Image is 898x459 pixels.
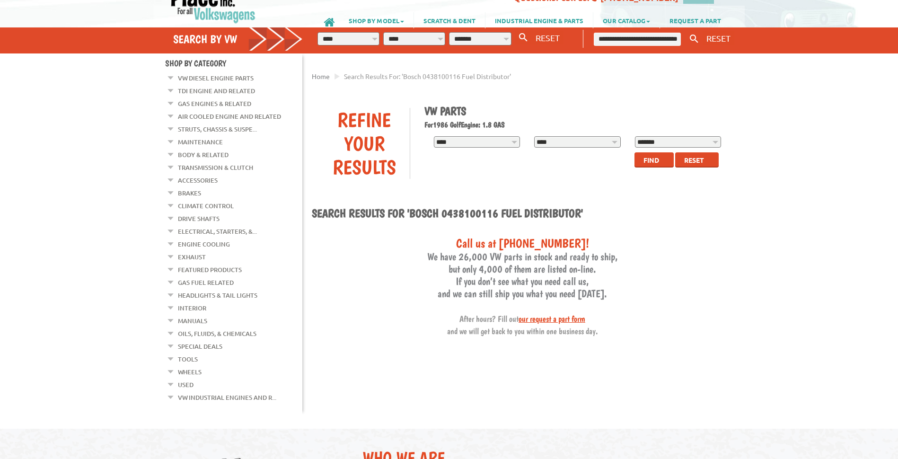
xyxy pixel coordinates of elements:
a: SCRATCH & DENT [414,12,485,28]
a: Special Deals [178,340,222,353]
span: RESET [706,33,731,43]
h4: Shop By Category [165,58,302,68]
a: Featured Products [178,264,242,276]
a: Interior [178,302,206,314]
a: Transmission & Clutch [178,161,253,174]
button: Reset [675,152,719,168]
a: SHOP BY MODEL [339,12,414,28]
a: Exhaust [178,251,206,263]
a: Used [178,379,194,391]
a: Manuals [178,315,207,327]
h1: VW Parts [424,104,726,118]
span: Reset [684,156,704,164]
a: Struts, Chassis & Suspe... [178,123,257,135]
span: Find [643,156,659,164]
a: Headlights & Tail Lights [178,289,257,301]
a: TDI Engine and Related [178,85,255,97]
a: Body & Related [178,149,229,161]
a: Gas Engines & Related [178,97,251,110]
a: OUR CATALOG [593,12,660,28]
a: Oils, Fluids, & Chemicals [178,327,256,340]
button: RESET [703,31,734,45]
a: Wheels [178,366,202,378]
a: Gas Fuel Related [178,276,234,289]
h3: We have 26,000 VW parts in stock and ready to ship, but only 4,000 of them are listed on-line. If... [312,236,733,336]
a: REQUEST A PART [660,12,731,28]
span: After hours? Fill out and we will get back to you within one business day. [447,314,598,336]
button: RESET [532,31,563,44]
a: Air Cooled Engine and Related [178,110,281,123]
div: Refine Your Results [319,108,410,179]
a: Brakes [178,187,201,199]
button: Search By VW... [515,31,531,44]
h4: Search by VW [173,32,303,46]
a: INDUSTRIAL ENGINE & PARTS [485,12,593,28]
span: Search results for: 'Bosch 0438100116 Fuel Distributor' [344,72,511,80]
a: VW Diesel Engine Parts [178,72,254,84]
a: Electrical, Starters, &... [178,225,257,238]
h2: 1986 Golf [424,120,726,129]
a: Home [312,72,330,80]
span: For [424,120,433,129]
a: Climate Control [178,200,234,212]
a: VW Industrial Engines and R... [178,391,276,404]
a: Accessories [178,174,218,186]
a: Maintenance [178,136,223,148]
span: Engine: 1.8 GAS [461,120,505,129]
h1: Search results for 'Bosch 0438100116 Fuel Distributor' [312,206,733,221]
a: our request a part form [519,314,585,324]
span: Call us at [PHONE_NUMBER]! [456,236,589,250]
a: Drive Shafts [178,212,220,225]
span: RESET [536,33,560,43]
a: Tools [178,353,198,365]
button: Find [634,152,674,168]
a: Engine Cooling [178,238,230,250]
button: Keyword Search [687,31,701,47]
